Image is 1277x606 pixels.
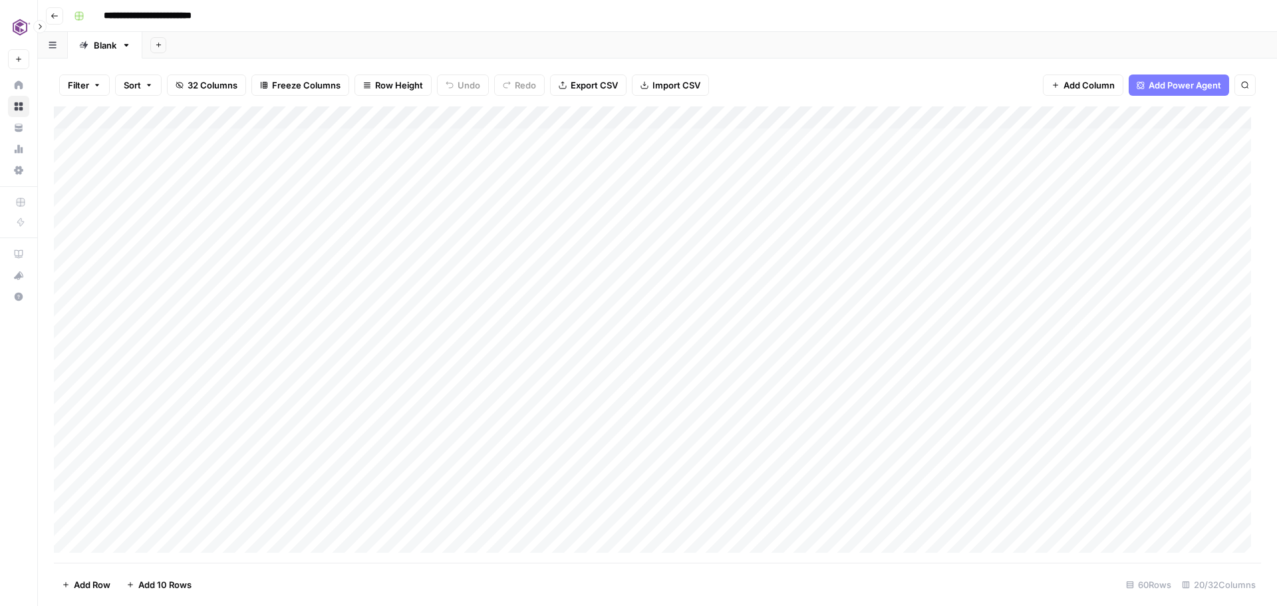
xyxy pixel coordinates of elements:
[8,243,29,265] a: AirOps Academy
[437,75,489,96] button: Undo
[1129,75,1229,96] button: Add Power Agent
[59,75,110,96] button: Filter
[115,75,162,96] button: Sort
[138,578,192,591] span: Add 10 Rows
[8,96,29,117] a: Browse
[167,75,246,96] button: 32 Columns
[494,75,545,96] button: Redo
[8,286,29,307] button: Help + Support
[251,75,349,96] button: Freeze Columns
[1043,75,1123,96] button: Add Column
[550,75,627,96] button: Export CSV
[571,78,618,92] span: Export CSV
[632,75,709,96] button: Import CSV
[54,574,118,595] button: Add Row
[74,578,110,591] span: Add Row
[68,78,89,92] span: Filter
[9,265,29,285] div: What's new?
[355,75,432,96] button: Row Height
[8,15,32,39] img: Commvault Logo
[8,138,29,160] a: Usage
[1121,574,1177,595] div: 60 Rows
[1149,78,1221,92] span: Add Power Agent
[272,78,341,92] span: Freeze Columns
[515,78,536,92] span: Redo
[1177,574,1261,595] div: 20/32 Columns
[124,78,141,92] span: Sort
[652,78,700,92] span: Import CSV
[8,75,29,96] a: Home
[458,78,480,92] span: Undo
[1064,78,1115,92] span: Add Column
[375,78,423,92] span: Row Height
[94,39,116,52] div: Blank
[188,78,237,92] span: 32 Columns
[8,11,29,44] button: Workspace: Commvault
[8,160,29,181] a: Settings
[8,117,29,138] a: Your Data
[8,265,29,286] button: What's new?
[118,574,200,595] button: Add 10 Rows
[68,32,142,59] a: Blank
